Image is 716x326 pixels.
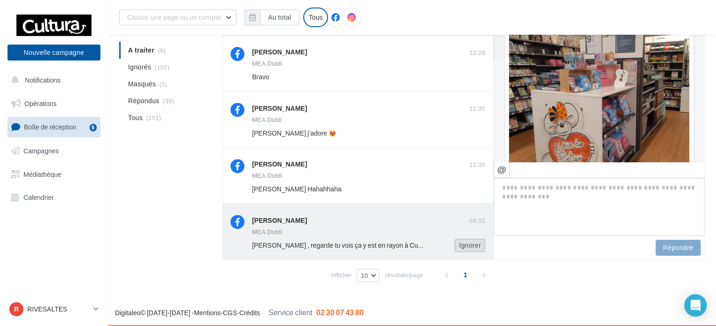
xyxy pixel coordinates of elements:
[494,162,510,178] button: @
[115,309,364,317] span: © [DATE]-[DATE] - - -
[128,113,143,122] span: Tous
[303,8,328,27] div: Tous
[252,241,440,249] span: [PERSON_NAME] , regarde tu vois ça y est en rayon à Cultura 😁
[24,99,56,107] span: Opérations
[115,309,140,317] a: Digitaleo
[119,9,236,25] button: Choisir une page ou un compte
[146,114,161,121] span: (151)
[469,105,485,113] span: 11:35
[684,294,707,317] div: Open Intercom Messenger
[252,117,282,123] div: MEA Diddl
[24,123,76,131] span: Boîte de réception
[252,61,282,67] div: MEA Diddl
[244,9,299,25] button: Au total
[8,300,100,318] a: R RIVESALTES
[331,271,351,280] span: Afficher
[6,94,102,114] a: Opérations
[252,47,307,57] div: [PERSON_NAME]
[260,9,299,25] button: Au total
[90,124,97,131] div: 6
[252,173,282,179] div: MEA Diddl
[14,304,19,314] span: R
[252,129,336,137] span: [PERSON_NAME] j’adore 😻
[252,229,282,235] div: MEA Diddl
[357,269,380,282] button: 10
[6,165,102,184] a: Médiathèque
[239,309,260,317] a: Crédits
[128,79,156,89] span: Masqués
[155,63,170,71] span: (102)
[458,267,473,282] span: 1
[655,240,701,256] button: Répondre
[469,217,485,225] span: 09:51
[385,271,423,280] span: résultats/page
[268,308,312,317] span: Service client
[128,62,151,72] span: Ignorés
[6,141,102,161] a: Campagnes
[455,239,485,252] button: Ignorer
[469,49,485,57] span: 12:28
[23,193,54,201] span: Calendrier
[252,216,307,225] div: [PERSON_NAME]
[6,70,99,90] button: Notifications
[163,97,174,105] span: (39)
[6,117,102,137] a: Boîte de réception6
[128,96,160,106] span: Répondus
[223,309,237,317] a: CGS
[497,165,506,174] i: @
[8,45,100,61] button: Nouvelle campagne
[469,161,485,169] span: 11:35
[23,147,59,155] span: Campagnes
[316,308,364,317] span: 02 30 07 43 80
[27,304,90,314] p: RIVESALTES
[252,104,307,113] div: [PERSON_NAME]
[6,188,102,207] a: Calendrier
[361,272,368,279] span: 10
[252,73,269,81] span: Bravo
[160,80,168,88] span: (5)
[23,170,61,178] span: Médiathèque
[194,309,221,317] a: Mentions
[127,13,221,21] span: Choisir une page ou un compte
[252,185,342,193] span: [PERSON_NAME] Hahahhaha
[252,159,307,169] div: [PERSON_NAME]
[25,76,61,84] span: Notifications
